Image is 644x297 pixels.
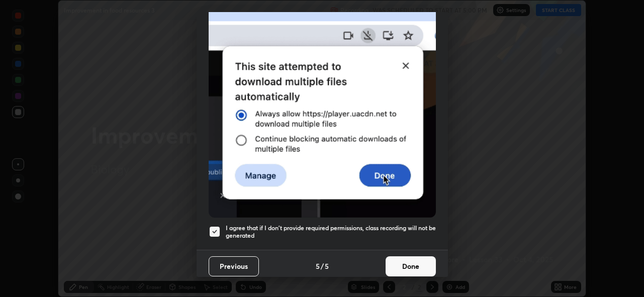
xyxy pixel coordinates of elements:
h4: 5 [325,261,329,271]
h4: 5 [316,261,320,271]
h4: / [321,261,324,271]
button: Previous [209,256,259,276]
h5: I agree that if I don't provide required permissions, class recording will not be generated [226,224,436,240]
button: Done [386,256,436,276]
